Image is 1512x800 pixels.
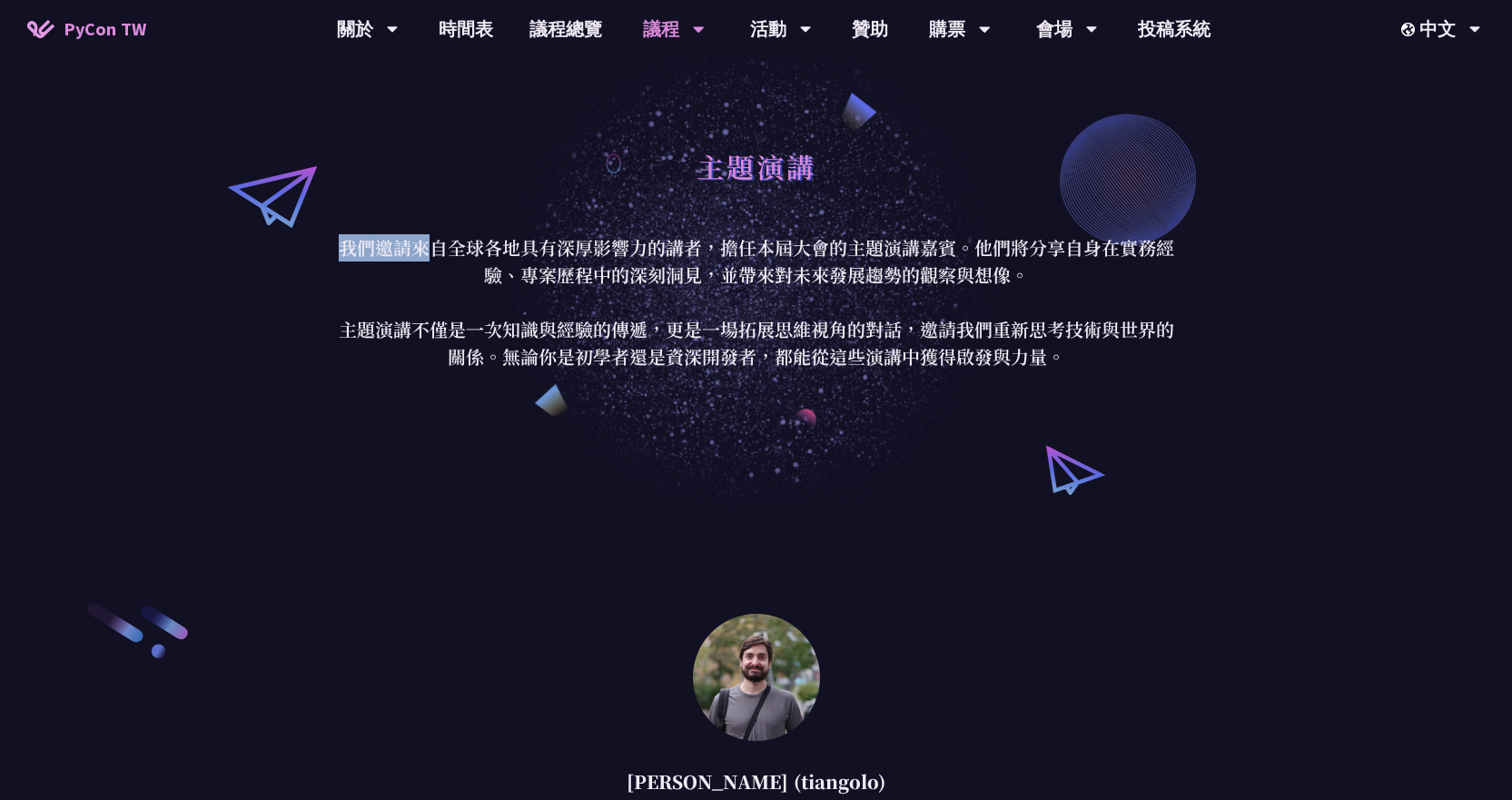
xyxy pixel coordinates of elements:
span: PyCon TW [64,15,146,43]
img: Locale Icon [1401,23,1419,36]
img: Sebastián Ramírez (tiangolo) [693,614,820,741]
p: 我們邀請來自全球各地具有深厚影響力的講者，擔任本屆大會的主題演講嘉賓。他們將分享自身在實務經驗、專案歷程中的深刻洞見，並帶來對未來發展趨勢的觀察與想像。 主題演講不僅是一次知識與經驗的傳遞，更是... [334,234,1179,370]
a: PyCon TW [9,6,164,52]
h1: 主題演講 [697,139,816,193]
img: Home icon of PyCon TW 2025 [27,20,54,38]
